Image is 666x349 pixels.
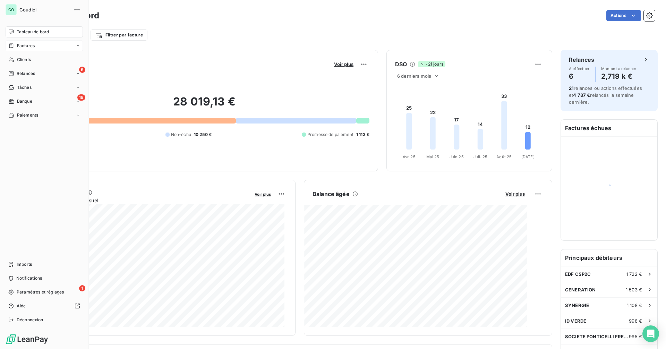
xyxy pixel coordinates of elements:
span: À effectuer [569,67,590,71]
span: Clients [17,57,31,63]
span: EDF CSP2C [565,271,591,277]
span: Goudici [19,7,69,12]
tspan: Avr. 25 [403,154,416,159]
span: GENERATION [565,287,596,292]
span: Non-échu [171,131,191,138]
span: Relances [17,70,35,77]
span: 19 [77,94,85,101]
span: Paiements [17,112,38,118]
h6: DSO [395,60,407,68]
span: 1 [79,285,85,291]
span: Voir plus [505,191,525,197]
h2: 28 019,13 € [39,95,369,116]
span: Tableau de bord [17,29,49,35]
button: Voir plus [503,191,527,197]
span: ID VERDE [565,318,586,324]
span: relances ou actions effectuées et relancés la semaine dernière. [569,85,642,105]
h6: Relances [569,56,594,64]
span: 21 [569,85,574,91]
span: 6 derniers mois [397,73,431,79]
tspan: Juin 25 [450,154,464,159]
tspan: Juil. 25 [473,154,487,159]
h4: 6 [569,71,590,82]
span: 6 [79,67,85,73]
span: 998 € [629,318,642,324]
button: Filtrer par facture [91,29,147,41]
span: Banque [17,98,32,104]
span: 1 108 € [627,303,642,308]
tspan: Mai 25 [426,154,439,159]
span: Notifications [16,275,42,281]
span: 1 503 € [626,287,642,292]
tspan: Août 25 [496,154,512,159]
span: Paramètres et réglages [17,289,64,295]
span: 1 722 € [626,271,642,277]
span: Déconnexion [17,317,43,323]
span: Tâches [17,84,32,91]
span: Voir plus [334,61,353,67]
span: Aide [17,303,26,309]
span: -21 jours [418,61,445,67]
span: SYNERGIE [565,303,589,308]
span: Factures [17,43,35,49]
button: Voir plus [253,191,273,197]
a: Aide [6,300,83,312]
span: Promesse de paiement [307,131,353,138]
h6: Balance âgée [313,190,350,198]
span: SOCIETE PONTICELLI FRERES [565,334,629,339]
span: Imports [17,261,32,267]
div: Open Intercom Messenger [642,325,659,342]
tspan: [DATE] [521,154,535,159]
span: 10 250 € [194,131,212,138]
h4: 2,719 k € [601,71,637,82]
h6: Factures échues [561,120,657,136]
span: 995 € [629,334,642,339]
h6: Principaux débiteurs [561,249,657,266]
div: GO [6,4,17,15]
span: 1 113 € [356,131,369,138]
span: 4 787 € [573,92,590,98]
span: Chiffre d'affaires mensuel [39,197,250,204]
img: Logo LeanPay [6,334,49,345]
button: Actions [606,10,641,21]
span: Voir plus [255,192,271,197]
button: Voir plus [332,61,356,67]
span: Montant à relancer [601,67,637,71]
